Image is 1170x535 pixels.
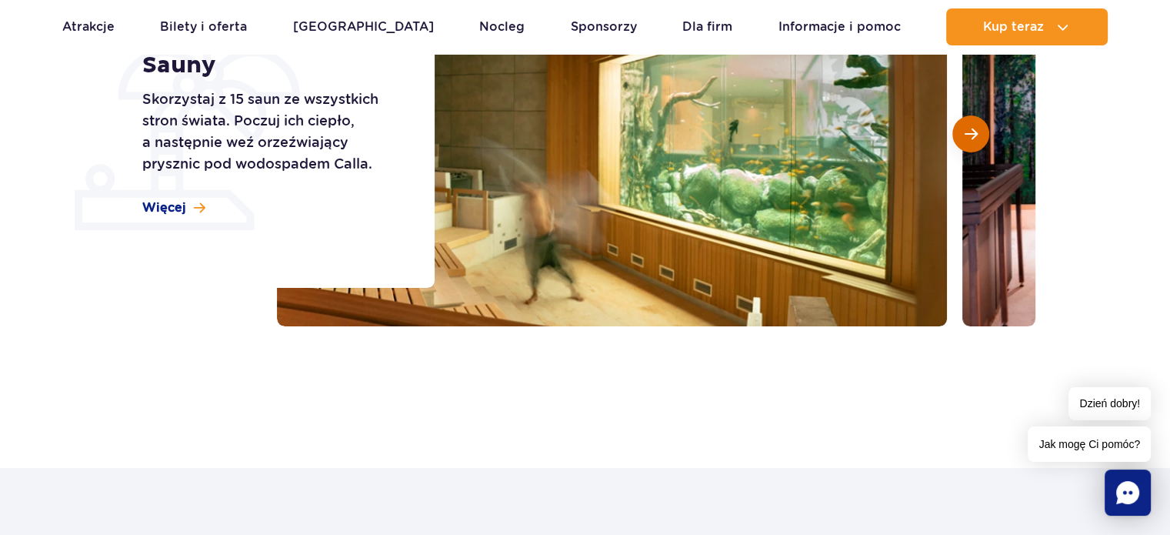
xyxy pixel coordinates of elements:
[946,8,1108,45] button: Kup teraz
[571,8,637,45] a: Sponsorzy
[142,199,205,216] a: Więcej
[142,52,400,79] h1: Sauny
[1028,426,1151,462] span: Jak mogę Ci pomóc?
[1068,387,1151,420] span: Dzień dobry!
[983,20,1044,34] span: Kup teraz
[479,8,525,45] a: Nocleg
[160,8,247,45] a: Bilety i oferta
[952,115,989,152] button: Następny slajd
[62,8,115,45] a: Atrakcje
[778,8,901,45] a: Informacje i pomoc
[142,199,186,216] span: Więcej
[293,8,434,45] a: [GEOGRAPHIC_DATA]
[682,8,732,45] a: Dla firm
[142,89,400,175] p: Skorzystaj z 15 saun ze wszystkich stron świata. Poczuj ich ciepło, a następnie weź orzeźwiający ...
[1105,470,1151,516] div: Chat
